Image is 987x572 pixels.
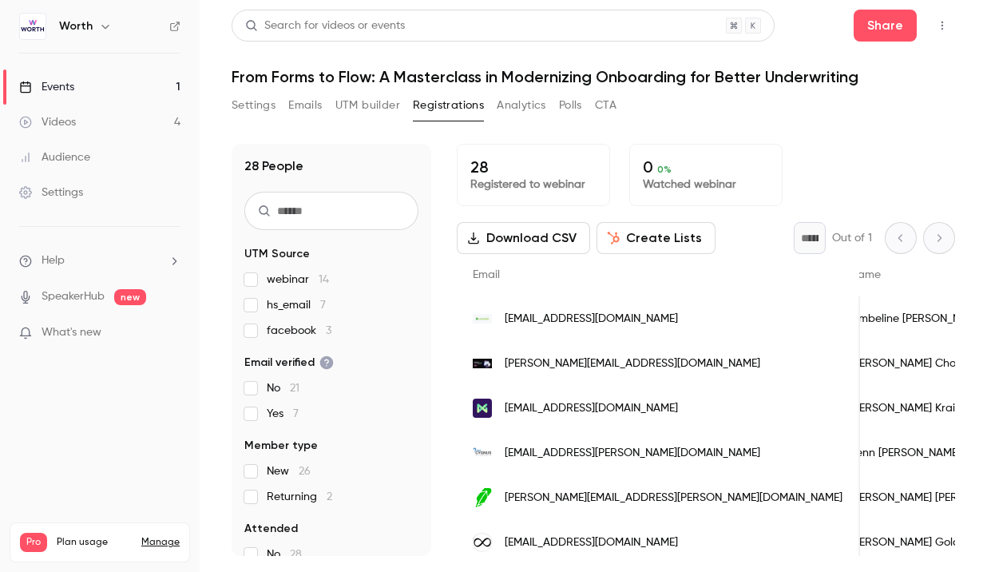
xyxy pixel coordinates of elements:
[19,185,83,201] div: Settings
[299,466,311,477] span: 26
[267,323,331,339] span: facebook
[244,157,303,176] h1: 28 People
[141,536,180,549] a: Manage
[854,10,917,42] button: Share
[657,164,672,175] span: 0 %
[19,149,90,165] div: Audience
[114,289,146,305] span: new
[326,325,331,336] span: 3
[20,14,46,39] img: Worth
[457,222,590,254] button: Download CSV
[293,408,299,419] span: 7
[19,252,180,269] li: help-dropdown-opener
[505,490,842,506] span: [PERSON_NAME][EMAIL_ADDRESS][PERSON_NAME][DOMAIN_NAME]
[505,311,678,328] span: [EMAIL_ADDRESS][DOMAIN_NAME]
[288,93,322,118] button: Emails
[473,487,492,509] img: robinhood.com
[643,157,769,177] p: 0
[244,246,310,262] span: UTM Source
[470,157,597,177] p: 28
[267,489,332,505] span: Returning
[559,93,582,118] button: Polls
[290,549,302,560] span: 28
[473,443,492,463] img: cygnuspay.com
[42,252,65,269] span: Help
[42,324,101,341] span: What's new
[245,18,405,34] div: Search for videos or events
[595,93,616,118] button: CTA
[320,300,326,311] span: 7
[244,438,318,454] span: Member type
[505,445,760,462] span: [EMAIL_ADDRESS][PERSON_NAME][DOMAIN_NAME]
[335,93,400,118] button: UTM builder
[19,79,74,95] div: Events
[597,222,715,254] button: Create Lists
[267,380,299,396] span: No
[505,534,678,551] span: [EMAIL_ADDRESS][DOMAIN_NAME]
[232,67,955,86] h1: From Forms to Flow: A Masterclass in Modernizing Onboarding for Better Underwriting
[327,491,332,502] span: 2
[244,521,298,537] span: Attended
[267,297,326,313] span: hs_email
[473,269,500,280] span: Email
[643,177,769,193] p: Watched webinar
[832,230,872,246] p: Out of 1
[267,272,329,288] span: webinar
[42,288,105,305] a: SpeakerHub
[497,93,546,118] button: Analytics
[59,18,93,34] h6: Worth
[267,546,302,562] span: No
[232,93,275,118] button: Settings
[473,359,492,369] img: joinworth.com
[473,314,492,324] img: nerdwallet.com
[505,356,760,372] span: [PERSON_NAME][EMAIL_ADDRESS][DOMAIN_NAME]
[473,533,492,552] img: cpagame.com
[505,400,678,417] span: [EMAIL_ADDRESS][DOMAIN_NAME]
[470,177,597,193] p: Registered to webinar
[19,114,76,130] div: Videos
[290,383,299,394] span: 21
[267,463,311,479] span: New
[20,533,47,552] span: Pro
[244,355,334,371] span: Email verified
[473,399,492,418] img: nmi.com
[267,406,299,422] span: Yes
[319,274,329,285] span: 14
[57,536,132,549] span: Plan usage
[850,269,881,280] span: Name
[413,93,484,118] button: Registrations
